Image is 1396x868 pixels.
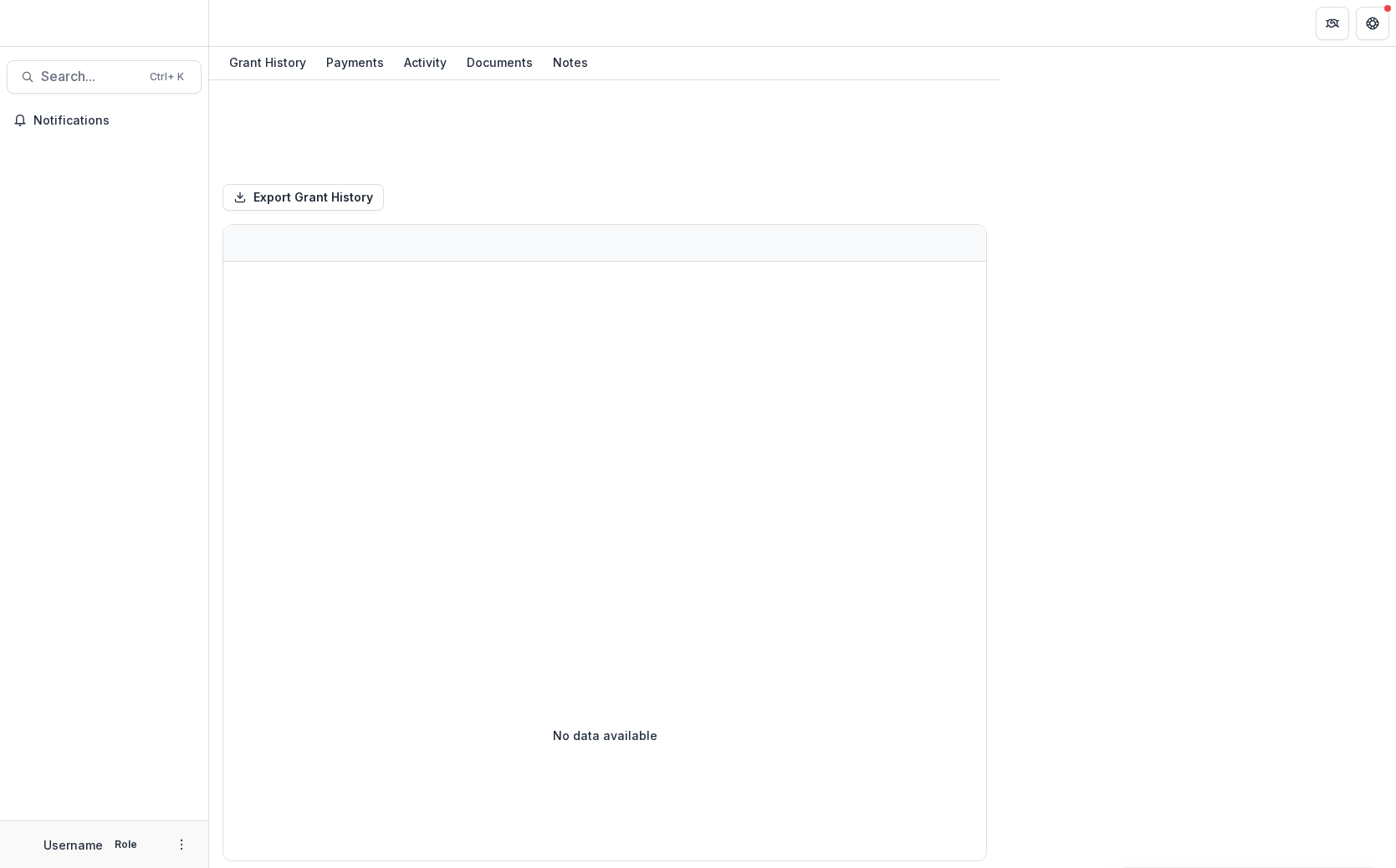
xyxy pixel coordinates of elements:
p: Role [110,837,142,852]
a: Payments [320,47,391,79]
button: Search... [7,60,202,94]
div: Notes [546,50,595,74]
span: Search... [41,69,140,84]
a: Activity [397,47,453,79]
button: Partners [1316,7,1349,40]
button: More [171,835,192,855]
a: Documents [460,47,539,79]
button: Notifications [7,107,202,134]
div: Documents [460,50,539,74]
div: Payments [320,50,391,74]
button: Get Help [1356,7,1389,40]
a: Grant History [222,47,313,79]
a: Notes [546,47,595,79]
p: No data available [553,727,657,744]
span: Notifications [33,114,195,128]
button: Export Grant History [222,184,384,211]
div: Grant History [222,50,313,74]
div: Activity [397,50,453,74]
p: Username [43,836,103,854]
div: Ctrl + K [146,68,187,86]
